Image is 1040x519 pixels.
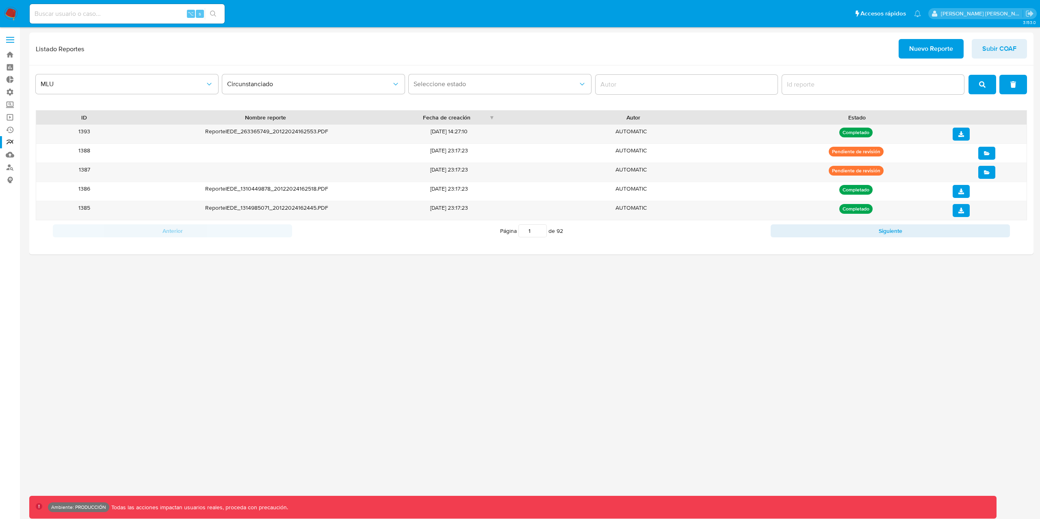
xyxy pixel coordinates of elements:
p: Todas las acciones impactan usuarios reales, proceda con precaución. [109,504,288,511]
span: s [199,10,201,17]
p: Ambiente: PRODUCCIÓN [51,506,106,509]
span: Accesos rápidos [860,9,906,18]
button: search-icon [205,8,221,20]
a: Notificaciones [914,10,921,17]
input: Buscar usuario o caso... [30,9,225,19]
p: leidy.martinez@mercadolibre.com.co [941,10,1023,17]
span: ⌥ [188,10,194,17]
a: Salir [1025,9,1034,18]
